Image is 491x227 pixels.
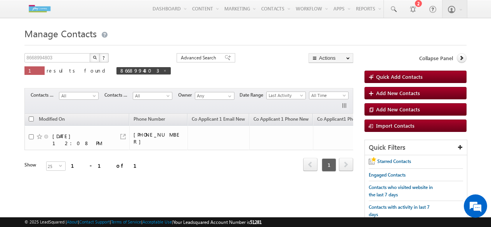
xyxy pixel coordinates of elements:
[339,159,353,171] a: next
[111,219,141,224] a: Terms of Service
[339,158,353,171] span: next
[59,164,65,167] span: select
[376,106,420,113] span: Add New Contacts
[322,158,336,172] span: 1
[266,92,306,99] a: Last Activity
[309,92,346,99] span: All Time
[309,92,349,99] a: All Time
[133,92,172,100] a: All
[317,116,371,122] span: Co Applicant1 Phone New
[188,115,249,125] a: Co Applicant 1 Email New
[309,53,353,63] button: Actions
[59,92,96,99] span: All
[102,54,106,61] span: ?
[59,92,99,100] a: All
[224,92,234,100] a: Show All Items
[67,219,78,224] a: About
[71,161,146,170] div: 1 - 1 of 1
[181,54,219,61] span: Advanced Search
[31,92,59,99] span: Contacts Stage
[24,218,262,226] span: © 2025 LeadSquared | | | | |
[178,92,195,99] span: Owner
[313,115,375,125] a: Co Applicant1 Phone New
[365,140,467,155] div: Quick Filters
[419,55,453,62] span: Collapse Panel
[47,162,59,170] span: 25
[195,92,234,100] input: Type to Search
[253,116,309,122] span: Co Applicant 1 Phone New
[130,115,169,125] a: Phone Number
[376,122,415,129] span: Import Contacts
[52,133,111,147] div: [DATE] 12:08 PM
[24,27,97,40] span: Manage Contacts
[376,73,423,80] span: Quick Add Contacts
[250,219,262,225] span: 51281
[28,67,41,74] span: 1
[239,92,266,99] span: Date Range
[369,184,433,198] span: Contacts who visited website in the last 7 days
[104,92,133,99] span: Contacts Source
[369,172,406,178] span: Engaged Contacts
[120,67,159,74] span: 8668994803
[303,159,318,171] a: prev
[134,116,165,122] span: Phone Number
[192,116,245,122] span: Co Applicant 1 Email New
[377,158,411,164] span: Starred Contacts
[133,92,170,99] span: All
[369,204,430,217] span: Contacts with activity in last 7 days
[24,2,55,16] img: Custom Logo
[376,90,420,96] span: Add New Contacts
[24,161,40,168] div: Show
[79,219,110,224] a: Contact Support
[142,219,172,224] a: Acceptable Use
[99,53,109,62] button: ?
[47,67,108,74] span: results found
[173,219,262,225] span: Your Leadsquared Account Number is
[35,115,69,125] a: Modified On
[29,116,34,121] input: Check all records
[303,158,318,171] span: prev
[134,131,184,145] div: [PHONE_NUMBER]
[93,55,97,59] img: Search
[39,116,65,122] span: Modified On
[267,92,304,99] span: Last Activity
[250,115,312,125] a: Co Applicant 1 Phone New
